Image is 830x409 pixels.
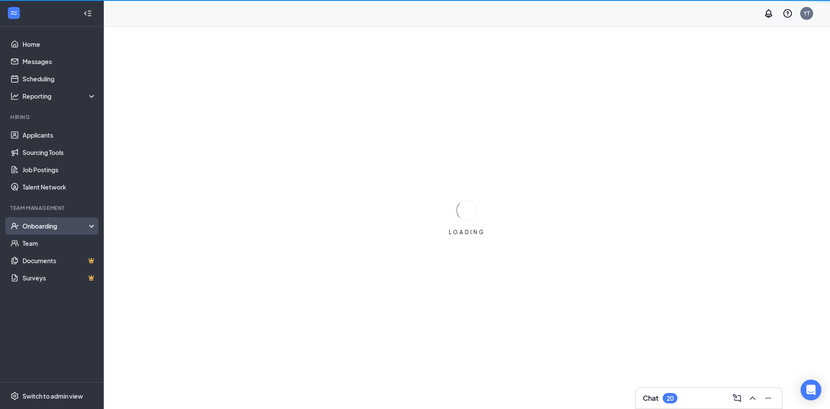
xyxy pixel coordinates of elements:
[763,8,774,19] svg: Notifications
[10,392,19,400] svg: Settings
[22,252,96,269] a: DocumentsCrown
[22,392,83,400] div: Switch to admin view
[22,269,96,287] a: SurveysCrown
[801,380,821,400] div: Open Intercom Messenger
[763,393,773,403] svg: Minimize
[22,126,96,144] a: Applicants
[22,92,97,100] div: Reporting
[643,393,658,403] h3: Chat
[22,70,96,87] a: Scheduling
[10,222,19,230] svg: UserCheck
[83,9,92,18] svg: Collapse
[746,391,760,405] button: ChevronUp
[804,10,810,17] div: YT
[445,229,488,236] div: LOADING
[747,393,758,403] svg: ChevronUp
[22,178,96,196] a: Talent Network
[782,8,793,19] svg: QuestionInfo
[22,161,96,178] a: Job Postings
[730,391,744,405] button: ComposeMessage
[22,144,96,161] a: Sourcing Tools
[22,235,96,252] a: Team
[732,393,742,403] svg: ComposeMessage
[22,53,96,70] a: Messages
[761,391,775,405] button: Minimize
[10,113,95,121] div: Hiring
[10,92,19,100] svg: Analysis
[22,35,96,53] a: Home
[10,9,18,17] svg: WorkstreamLogo
[22,222,89,230] div: Onboarding
[10,204,95,212] div: Team Management
[667,395,674,402] div: 20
